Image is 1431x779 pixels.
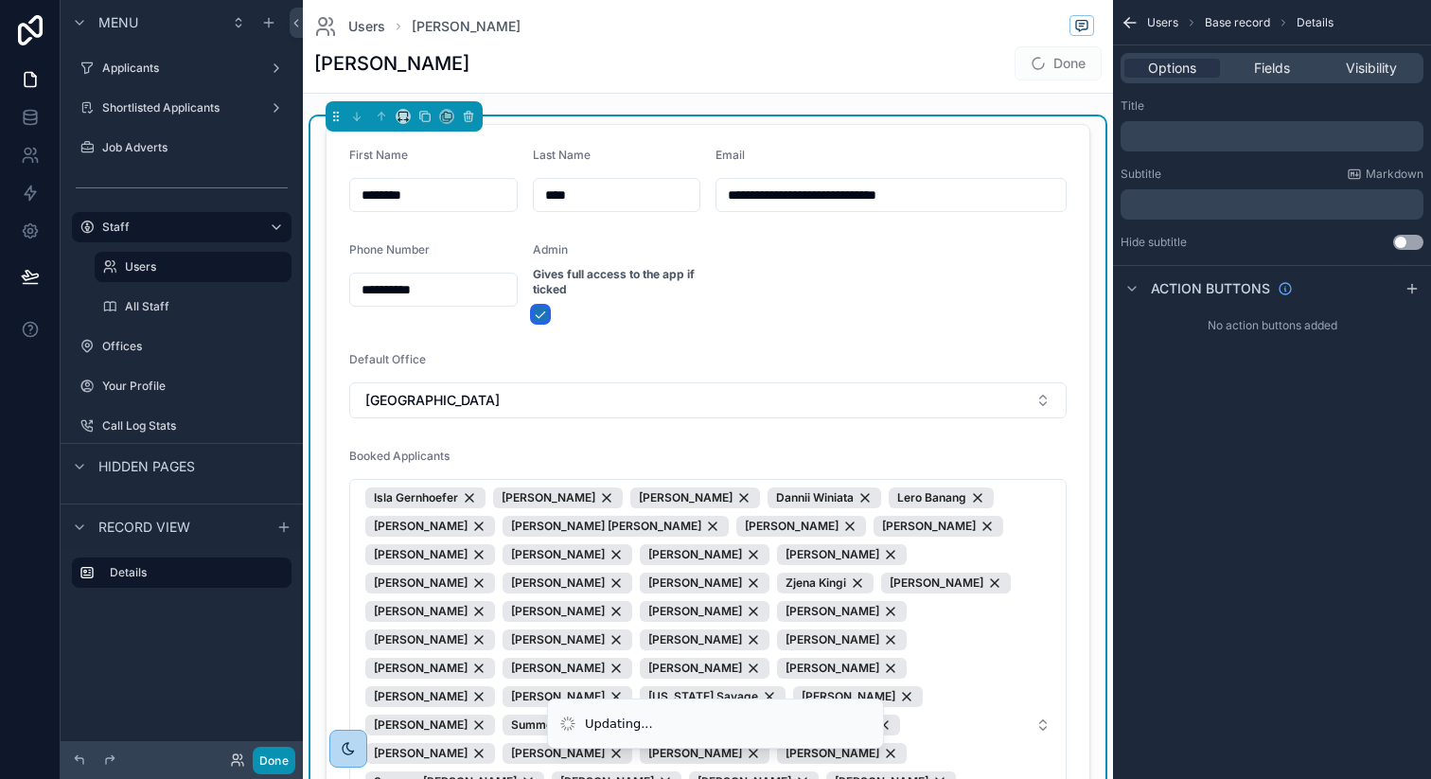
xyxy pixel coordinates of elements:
[777,573,874,593] button: Unselect 25906
[777,601,907,622] button: Unselect 25677
[110,565,276,580] label: Details
[786,632,879,647] span: [PERSON_NAME]
[1148,59,1196,78] span: Options
[374,689,468,704] span: [PERSON_NAME]
[1366,167,1423,182] span: Markdown
[881,573,1011,593] button: Unselect 25848
[648,604,742,619] span: [PERSON_NAME]
[786,547,879,562] span: [PERSON_NAME]
[102,61,261,76] label: Applicants
[736,516,866,537] button: Unselect 26957
[502,490,595,505] span: [PERSON_NAME]
[1121,189,1423,220] div: scrollable content
[125,299,288,314] label: All Staff
[511,519,701,534] span: [PERSON_NAME] [PERSON_NAME]
[102,100,261,115] label: Shortlisted Applicants
[648,632,742,647] span: [PERSON_NAME]
[786,575,846,591] span: Zjena Kingi
[374,490,458,505] span: Isla Gernhoefer
[503,658,632,679] button: Unselect 25193
[95,292,291,322] a: All Staff
[102,140,288,155] label: Job Adverts
[72,411,291,441] a: Call Log Stats
[882,519,976,534] span: [PERSON_NAME]
[365,658,495,679] button: Unselect 25248
[72,371,291,401] a: Your Profile
[72,331,291,362] a: Offices
[786,604,879,619] span: [PERSON_NAME]
[102,379,288,394] label: Your Profile
[503,743,632,764] button: Unselect 24542
[648,746,742,761] span: [PERSON_NAME]
[1151,279,1270,298] span: Action buttons
[365,601,495,622] button: Unselect 25841
[365,516,495,537] button: Unselect 26991
[72,93,291,123] a: Shortlisted Applicants
[648,547,742,562] span: [PERSON_NAME]
[102,339,288,354] label: Offices
[503,601,632,622] button: Unselect 25816
[777,743,907,764] button: Unselect 24494
[349,352,426,366] span: Default Office
[1147,15,1178,30] span: Users
[98,457,195,476] span: Hidden pages
[503,629,632,650] button: Unselect 25485
[874,516,1003,537] button: Unselect 26937
[640,629,769,650] button: Unselect 25407
[585,715,653,734] div: Updating...
[889,487,994,508] button: Unselect 27041
[365,629,495,650] button: Unselect 25492
[493,487,623,508] button: Unselect 27142
[640,743,769,764] button: Unselect 24503
[1121,121,1423,151] div: scrollable content
[503,715,626,735] button: Unselect 24799
[1297,15,1334,30] span: Details
[511,661,605,676] span: [PERSON_NAME]
[639,490,733,505] span: [PERSON_NAME]
[348,17,385,36] span: Users
[374,604,468,619] span: [PERSON_NAME]
[1205,15,1270,30] span: Base record
[640,573,769,593] button: Unselect 25941
[102,418,288,434] label: Call Log Stats
[503,544,632,565] button: Unselect 26798
[365,686,495,707] button: Unselect 25023
[365,715,495,735] button: Unselect 24823
[1254,59,1290,78] span: Fields
[511,689,605,704] span: [PERSON_NAME]
[630,487,760,508] button: Unselect 27130
[533,242,568,257] span: Admin
[1113,310,1431,341] div: No action buttons added
[648,575,742,591] span: [PERSON_NAME]
[349,242,430,257] span: Phone Number
[511,547,605,562] span: [PERSON_NAME]
[412,17,521,36] a: [PERSON_NAME]
[72,53,291,83] a: Applicants
[61,549,303,607] div: scrollable content
[1121,235,1187,250] label: Hide subtitle
[715,148,745,162] span: Email
[374,746,468,761] span: [PERSON_NAME]
[503,573,632,593] button: Unselect 25979
[125,259,280,274] label: Users
[511,632,605,647] span: [PERSON_NAME]
[95,252,291,282] a: Users
[349,382,1067,418] button: Select Button
[374,547,468,562] span: [PERSON_NAME]
[72,212,291,242] a: Staff
[640,658,769,679] button: Unselect 25175
[314,15,385,38] a: Users
[349,449,450,463] span: Booked Applicants
[533,148,591,162] span: Last Name
[777,658,907,679] button: Unselect 25151
[786,746,879,761] span: [PERSON_NAME]
[745,519,839,534] span: [PERSON_NAME]
[768,487,881,508] button: Unselect 27080
[777,544,907,565] button: Unselect 26174
[1346,59,1397,78] span: Visibility
[503,686,632,707] button: Unselect 24984
[374,575,468,591] span: [PERSON_NAME]
[374,519,468,534] span: [PERSON_NAME]
[314,50,469,77] h1: [PERSON_NAME]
